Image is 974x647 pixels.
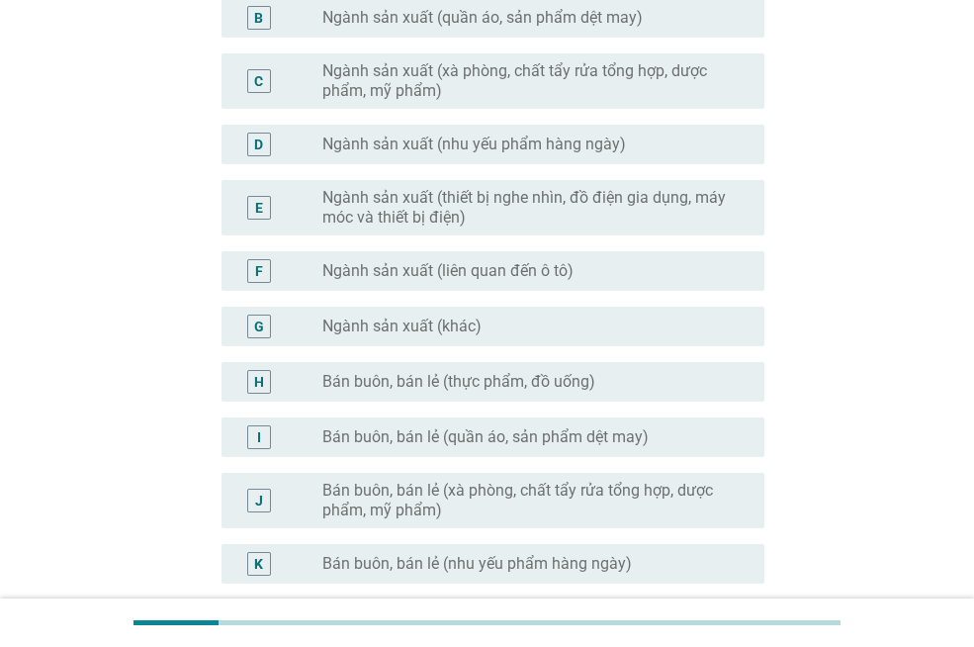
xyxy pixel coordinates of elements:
label: Bán buôn, bán lẻ (xà phòng, chất tẩy rửa tổng hợp, dược phẩm, mỹ phẩm) [322,481,733,520]
div: G [254,316,264,336]
div: J [255,490,263,510]
div: E [255,197,263,218]
div: H [254,371,264,392]
label: Ngành sản xuất (liên quan đến ô tô) [322,261,574,281]
label: Ngành sản xuất (quần áo, sản phẩm dệt may) [322,8,643,28]
label: Ngành sản xuất (xà phòng, chất tẩy rửa tổng hợp, dược phẩm, mỹ phẩm) [322,61,733,101]
div: C [254,70,263,91]
label: Ngành sản xuất (nhu yếu phẩm hàng ngày) [322,135,626,154]
label: Bán buôn, bán lẻ (quần áo, sản phẩm dệt may) [322,427,649,447]
div: K [254,553,263,574]
div: D [254,134,263,154]
label: Bán buôn, bán lẻ (thực phẩm, đồ uống) [322,372,595,392]
div: B [254,7,263,28]
div: F [255,260,263,281]
label: Ngành sản xuất (khác) [322,317,482,336]
label: Ngành sản xuất (thiết bị nghe nhìn, đồ điện gia dụng, máy móc và thiết bị điện) [322,188,733,228]
div: I [257,426,261,447]
label: Bán buôn, bán lẻ (nhu yếu phẩm hàng ngày) [322,554,632,574]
